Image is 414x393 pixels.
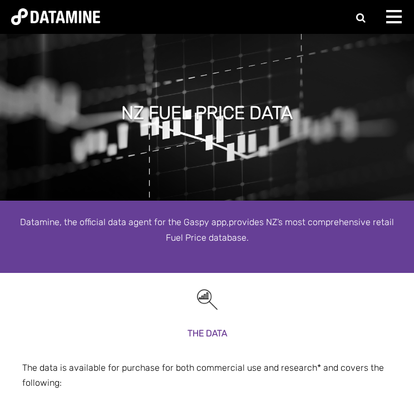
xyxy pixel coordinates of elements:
[121,101,293,125] h1: NZ FUEL PRICE DATA
[166,217,395,242] span: provides NZ’s most comprehensive retail Fuel Price database.
[22,326,392,341] h3: THE DATA
[22,360,392,390] p: The data is available for purchase for both commercial use and research* and covers the following:
[11,8,100,25] img: Datamine
[11,215,403,245] p: Datamine, the official data agent for the Gaspy app,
